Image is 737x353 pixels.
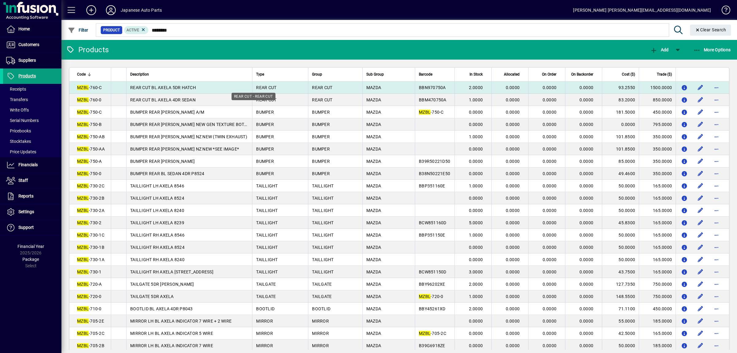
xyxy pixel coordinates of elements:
[542,71,556,78] span: On Order
[130,71,149,78] span: Description
[256,85,276,90] span: REAR CUT
[639,143,676,155] td: 350.0000
[506,134,520,139] span: 0.0000
[18,58,36,63] span: Suppliers
[639,204,676,217] td: 165.0000
[639,106,676,118] td: 450.0000
[469,159,483,164] span: 0.0000
[18,162,38,167] span: Financials
[312,97,332,102] span: REAR CUT
[602,94,639,106] td: 83.2000
[366,196,381,201] span: MAZDA
[696,267,705,277] button: Edit
[696,144,705,154] button: Edit
[622,71,635,78] span: Cost ($)
[639,229,676,241] td: 165.0000
[712,218,721,228] button: More options
[495,71,525,78] div: Allocated
[602,106,639,118] td: 181.5000
[130,257,185,262] span: TAILLIGHT RH AXELA 8240
[366,220,381,225] span: MAZDA
[712,328,721,338] button: More options
[256,208,278,213] span: TAILLIGHT
[712,255,721,265] button: More options
[469,134,483,139] span: 1.0000
[712,156,721,166] button: More options
[256,97,276,102] span: REAR CUT
[543,122,557,127] span: 0.0000
[6,97,28,102] span: Transfers
[696,181,705,191] button: Edit
[18,244,44,249] span: Financial Year
[696,107,705,117] button: Edit
[3,126,61,136] a: Pricebooks
[639,81,676,94] td: 1500.0000
[130,220,184,225] span: TAILLIGHT LH AXELA 8239
[419,183,445,188] span: BBP351160E
[312,220,333,225] span: TAILLIGHT
[312,196,333,201] span: TAILLIGHT
[130,159,195,164] span: BUMPER REAR [PERSON_NAME]
[256,233,278,237] span: TAILLIGHT
[506,208,520,213] span: 0.0000
[366,134,381,139] span: MAZDA
[579,183,594,188] span: 0.0000
[419,171,450,176] span: B38N50221E50
[579,85,594,90] span: 0.0000
[130,147,239,151] span: BUMPER REAR [PERSON_NAME] NZ NEW *SEE IMAGE*
[470,71,483,78] span: In Stock
[602,253,639,266] td: 50.0000
[256,245,278,250] span: TAILLIGHT
[419,71,432,78] span: Barcode
[602,192,639,204] td: 50.0000
[77,233,104,237] span: -730-1C
[312,134,330,139] span: BUMPER
[366,110,381,115] span: MAZDA
[639,131,676,143] td: 350.0000
[419,159,450,164] span: B39R50221D50
[77,257,89,262] em: MZBL
[77,97,102,102] span: -760-0
[602,81,639,94] td: 93.2550
[506,183,520,188] span: 0.0000
[3,147,61,157] a: Price Updates
[712,292,721,301] button: More options
[696,341,705,351] button: Edit
[312,183,333,188] span: TAILLIGHT
[650,47,669,52] span: Add
[312,171,330,176] span: BUMPER
[256,159,274,164] span: BUMPER
[579,245,594,250] span: 0.0000
[579,208,594,213] span: 0.0000
[256,171,274,176] span: BUMPER
[712,120,721,129] button: More options
[6,108,29,112] span: Write Offs
[602,155,639,167] td: 85.0000
[366,245,381,250] span: MAZDA
[77,71,107,78] div: Code
[532,71,562,78] div: On Order
[696,83,705,92] button: Edit
[506,220,520,225] span: 0.0000
[639,217,676,229] td: 165.0000
[130,183,184,188] span: TAILLIGHT LH AXELA 8546
[66,25,90,36] button: Filter
[77,110,102,115] span: -750-C
[77,110,89,115] em: MZBL
[639,94,676,106] td: 850.0000
[77,159,102,164] span: -750-A
[77,208,89,213] em: MZBL
[419,85,446,90] span: BBN970750A
[579,233,594,237] span: 0.0000
[543,159,557,164] span: 0.0000
[712,83,721,92] button: More options
[712,242,721,252] button: More options
[77,233,89,237] em: MZBL
[77,134,105,139] span: -750-AB
[506,245,520,250] span: 0.0000
[312,208,333,213] span: TAILLIGHT
[6,128,31,133] span: Pricebooks
[6,118,39,123] span: Serial Numbers
[602,204,639,217] td: 50.0000
[696,316,705,326] button: Edit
